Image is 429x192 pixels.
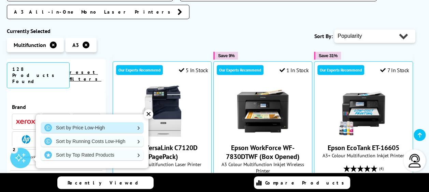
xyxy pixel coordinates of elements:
div: ✕ [144,109,153,119]
a: Xerox VersaLink C7120D (PagePack) [127,143,198,161]
div: 1 In Stock [279,67,309,74]
span: Save 9% [218,53,234,58]
a: Epson EcoTank ET-16605 [328,143,399,152]
img: Epson WorkForce WF-7830DTWF (Box Opened) [237,85,288,137]
a: Epson WorkForce WF-7830DTWF (Box Opened) [226,143,300,161]
span: (4) [379,162,384,175]
a: Epson WorkForce WF-7830DTWF (Box Opened) [237,131,288,138]
div: 7 In Stock [380,67,409,74]
span: Multifunction [14,42,46,48]
div: Currently Selected [7,28,106,34]
span: 128 Products Found [7,62,70,88]
img: Xerox VersaLink C7120D (PagePack) [137,85,188,137]
span: Compare Products [265,180,348,186]
a: reset filters [70,69,101,82]
img: Xerox [16,119,37,124]
span: A3+ Colour Multifunction Inkjet Printer [318,152,409,159]
div: Our Experts Recommend [317,65,364,75]
button: Save 31% [314,52,341,60]
a: Sort by Top Rated Products [41,149,143,160]
span: A3 All-in-One Mono Laser Printers [14,9,174,15]
span: Brand [12,103,101,110]
a: Epson EcoTank ET-16605 [338,131,389,138]
div: Our Experts Recommend [217,65,263,75]
span: Save 31% [319,53,338,58]
div: 2 [10,145,18,153]
span: A3 Colour Multifunction Laser Printer [116,161,208,167]
a: A3 All-in-One Mono Laser Printers [7,5,189,19]
img: HP [22,135,30,144]
img: user-headset-light.svg [408,154,421,167]
a: Xerox [16,117,37,126]
a: Sort by Running Costs Low-High [41,136,143,147]
a: Compare Products [254,176,350,189]
a: HP [16,135,37,144]
span: A3 [72,42,79,48]
a: Xerox VersaLink C7120D (PagePack) [137,131,188,138]
img: Epson EcoTank ET-16605 [338,85,389,137]
span: (23) [177,171,184,184]
span: Sort By: [314,33,333,39]
a: Recently Viewed [57,176,154,189]
a: Sort by Price Low-High [41,122,143,133]
div: Our Experts Recommend [116,65,163,75]
div: 5 In Stock [179,67,208,74]
button: Save 9% [213,52,238,60]
span: A3 Colour Multifunction Inkjet Wireless Printer [217,161,309,174]
span: Recently Viewed [68,180,145,186]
